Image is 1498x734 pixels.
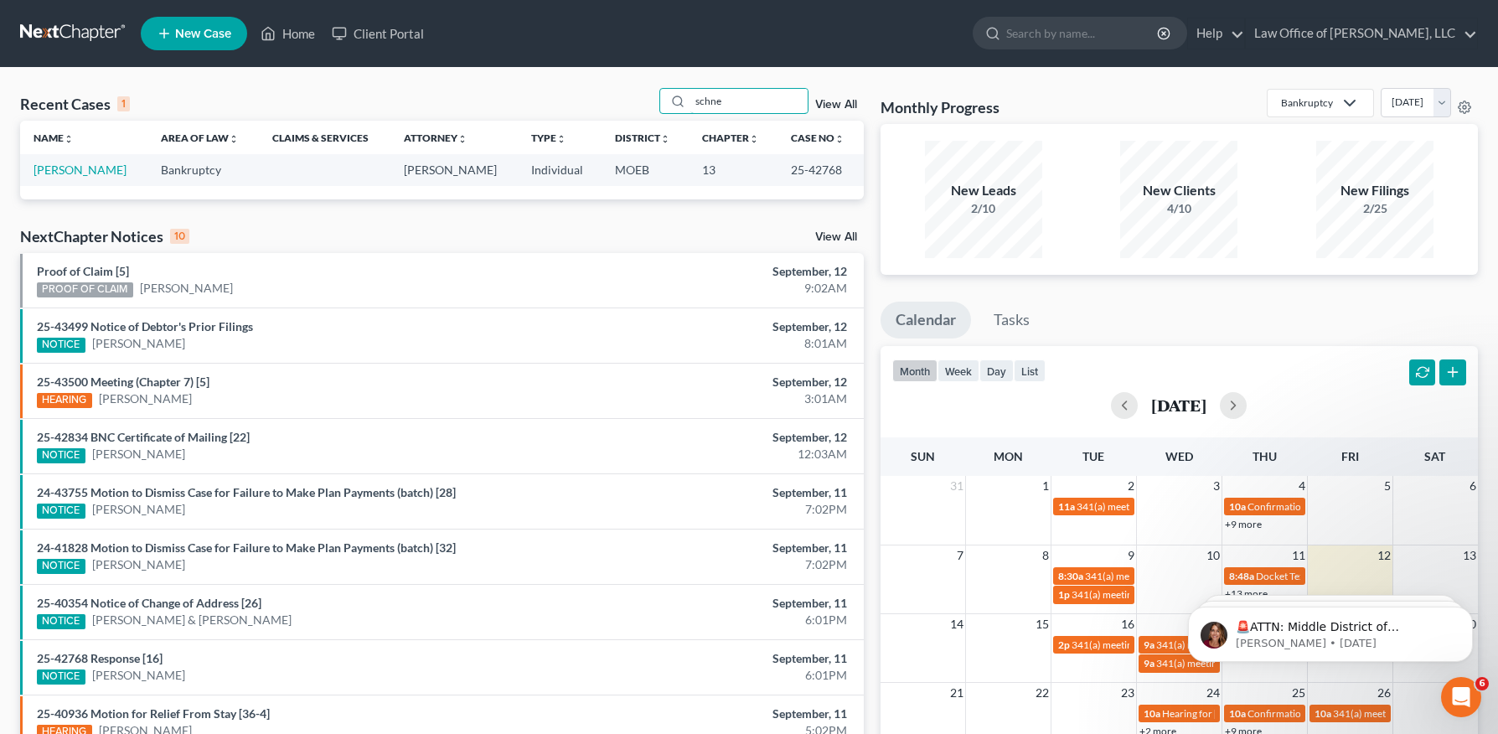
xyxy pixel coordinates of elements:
[404,132,467,144] a: Attorneyunfold_more
[588,335,847,352] div: 8:01AM
[925,181,1042,200] div: New Leads
[1441,677,1481,717] iframe: Intercom live chat
[979,359,1014,382] button: day
[588,280,847,297] div: 9:02AM
[689,154,777,185] td: 13
[881,97,1000,117] h3: Monthly Progress
[588,390,847,407] div: 3:01AM
[1316,181,1433,200] div: New Filings
[20,226,189,246] div: NextChapter Notices
[1041,476,1051,496] span: 1
[1156,657,1407,669] span: 341(a) meeting for [PERSON_NAME] & [PERSON_NAME]
[37,651,163,665] a: 25-42768 Response [16]
[92,335,185,352] a: [PERSON_NAME]
[1014,359,1046,382] button: list
[37,338,85,353] div: NOTICE
[1077,500,1238,513] span: 341(a) meeting for [PERSON_NAME]
[92,612,292,628] a: [PERSON_NAME] & [PERSON_NAME]
[37,264,129,278] a: Proof of Claim [5]
[1246,18,1477,49] a: Law Office of [PERSON_NAME], LLC
[37,540,456,555] a: 24-41828 Motion to Dismiss Case for Failure to Make Plan Payments (batch) [32]
[1256,570,1406,582] span: Docket Text: for [PERSON_NAME]
[37,430,250,444] a: 25-42834 BNC Certificate of Mailing [22]
[1144,707,1160,720] span: 10a
[323,18,432,49] a: Client Portal
[531,132,566,144] a: Typeunfold_more
[99,390,192,407] a: [PERSON_NAME]
[1229,707,1246,720] span: 10a
[1341,449,1359,463] span: Fri
[660,134,670,144] i: unfold_more
[777,154,863,185] td: 25-42768
[1229,570,1254,582] span: 8:48a
[37,393,92,408] div: HEARING
[1006,18,1160,49] input: Search by name...
[140,280,233,297] a: [PERSON_NAME]
[588,650,847,667] div: September, 11
[1290,545,1307,566] span: 11
[925,200,1042,217] div: 2/10
[1253,449,1277,463] span: Thu
[1058,500,1075,513] span: 11a
[37,485,456,499] a: 24-43755 Motion to Dismiss Case for Failure to Make Plan Payments (batch) [28]
[702,132,759,144] a: Chapterunfold_more
[1126,545,1136,566] span: 9
[92,501,185,518] a: [PERSON_NAME]
[1119,614,1136,634] span: 16
[1475,677,1489,690] span: 6
[1126,476,1136,496] span: 2
[1072,588,1233,601] span: 341(a) meeting for [PERSON_NAME]
[1424,449,1445,463] span: Sat
[1188,18,1244,49] a: Help
[588,446,847,463] div: 12:03AM
[1247,707,1438,720] span: Confirmation hearing for [PERSON_NAME]
[252,18,323,49] a: Home
[37,282,133,297] div: PROOF OF CLAIM
[938,359,979,382] button: week
[170,229,189,244] div: 10
[1315,707,1331,720] span: 10a
[588,501,847,518] div: 7:02PM
[37,375,209,389] a: 25-43500 Meeting (Chapter 7) [5]
[229,134,239,144] i: unfold_more
[1163,571,1498,689] iframe: Intercom notifications message
[1058,588,1070,601] span: 1p
[588,374,847,390] div: September, 12
[994,449,1023,463] span: Mon
[1120,181,1237,200] div: New Clients
[892,359,938,382] button: month
[588,263,847,280] div: September, 12
[1156,638,1318,651] span: 341(a) meeting for [PERSON_NAME]
[881,302,971,339] a: Calendar
[602,154,689,185] td: MOEB
[1058,570,1083,582] span: 8:30a
[92,446,185,463] a: [PERSON_NAME]
[588,318,847,335] div: September, 12
[1119,683,1136,703] span: 23
[37,706,270,721] a: 25-40936 Motion for Relief From Stay [36-4]
[1034,683,1051,703] span: 22
[37,596,261,610] a: 25-40354 Notice of Change of Address [26]
[64,134,74,144] i: unfold_more
[749,134,759,144] i: unfold_more
[1144,638,1154,651] span: 9a
[161,132,239,144] a: Area of Lawunfold_more
[1151,396,1206,414] h2: [DATE]
[948,683,965,703] span: 21
[588,595,847,612] div: September, 11
[1316,200,1433,217] div: 2/25
[1041,545,1051,566] span: 8
[259,121,390,154] th: Claims & Services
[948,476,965,496] span: 31
[690,89,808,113] input: Search by name...
[1333,707,1495,720] span: 341(a) meeting for [PERSON_NAME]
[34,163,127,177] a: [PERSON_NAME]
[1376,683,1392,703] span: 26
[92,556,185,573] a: [PERSON_NAME]
[1290,683,1307,703] span: 25
[791,132,845,144] a: Case Nounfold_more
[588,706,847,722] div: September, 11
